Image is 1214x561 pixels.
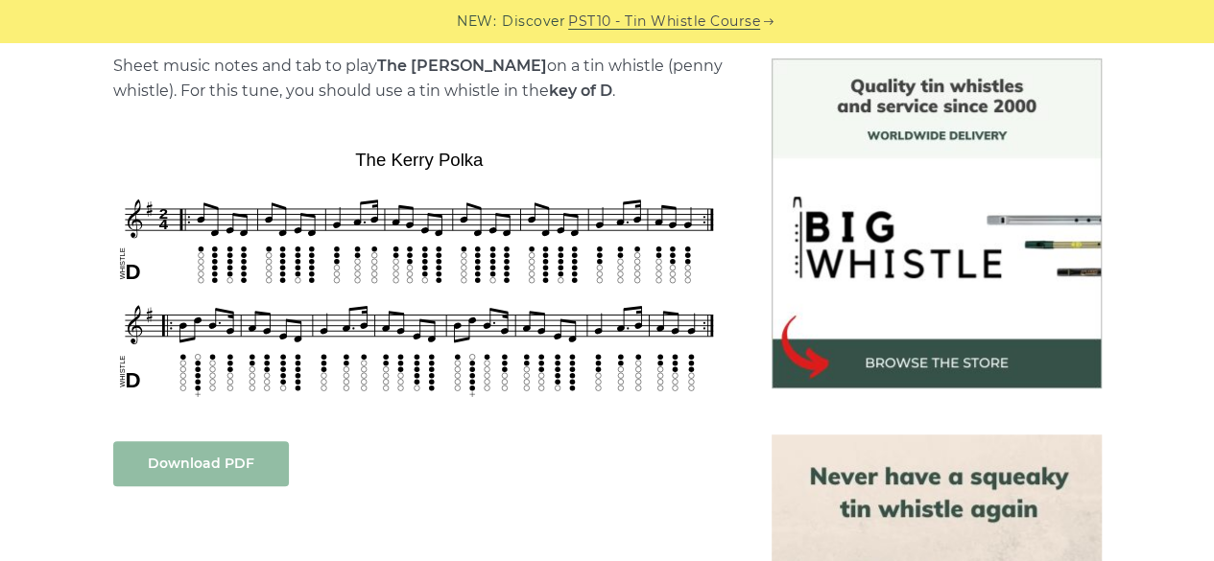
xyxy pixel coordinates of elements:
[457,11,496,33] span: NEW:
[502,11,565,33] span: Discover
[113,143,726,402] img: The Kerry Polka Tin Whistle Tab & Sheet Music
[772,58,1102,388] img: BigWhistle Tin Whistle Store
[568,11,760,33] a: PST10 - Tin Whistle Course
[377,57,547,75] strong: The [PERSON_NAME]
[549,82,612,100] strong: key of D
[113,54,726,104] p: Sheet music notes and tab to play on a tin whistle (penny whistle). For this tune, you should use...
[113,441,289,486] a: Download PDF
